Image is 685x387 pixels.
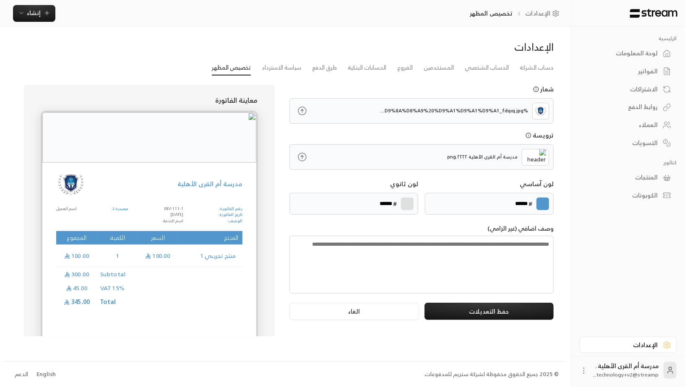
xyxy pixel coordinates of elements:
[289,224,554,233] p: وصف اضافي (غير الزامي)
[390,179,418,189] p: لون ثانوي
[590,85,658,94] div: الاشتراكات
[520,60,554,75] a: حساب الشركة
[113,252,122,260] span: 1
[448,153,518,161] p: مدرسة أم القرى الأهلية ٢٢٢٢.png
[178,245,242,267] td: منتج تجريبي 1
[580,81,677,97] a: الاشتراكات
[262,60,301,75] a: سياسة الاسترداد
[590,191,658,200] div: الكوبونات
[580,45,677,62] a: لوحة المعلومات
[56,231,242,309] table: Products Preview
[629,9,678,18] img: Logo
[525,149,546,166] img: header
[163,212,183,218] p: [DATE]
[593,362,659,379] div: مدرسة أم القرى الأهلية .
[56,169,86,199] img: Logo
[218,206,242,212] p: رقم الفاتورة:
[470,9,562,18] nav: breadcrumb
[580,99,677,115] a: روابط الدفع
[393,199,397,208] p: #
[534,105,547,117] img: Logo
[540,85,554,94] p: شعار
[580,135,677,151] a: التسويات
[97,267,138,281] td: Subtotal
[218,218,242,224] p: الوصف:
[212,60,251,75] a: تخصيص المظهر
[289,303,419,320] button: الغاء
[470,9,513,18] p: تخصيص المظهر
[590,173,658,182] div: المنتجات
[177,179,242,189] p: مدرسة أم القرى الأهلية
[397,60,413,75] a: الفروع
[580,187,677,204] a: الكوبونات
[97,295,138,309] td: Total
[590,341,658,349] div: الإعدادات
[12,367,31,382] a: الدعم
[348,60,386,75] a: الحسابات البنكية
[97,281,138,295] td: VAT 15%
[138,231,178,245] th: السعر
[533,131,554,140] p: ترويسة
[580,169,677,186] a: المنتجات
[218,212,242,218] p: تاريخ الفاتورة:
[27,8,41,18] span: إنشاء
[97,231,138,245] th: الكمية
[312,60,337,75] a: طرق الدفع
[593,370,659,379] span: technology+v2@streamp...
[580,337,677,353] a: الإعدادات
[56,231,98,245] th: المجموع
[112,206,128,212] p: مصدرة لـ:
[56,281,98,295] td: 45.00
[56,206,77,212] p: اسم العميل
[529,199,533,208] p: #
[590,121,658,129] div: العملاء
[163,218,183,224] p: اسم الخدمة
[42,112,256,163] img: bef48dcd-8fa5-43e6-9ef5-fd2b0c7a393c
[580,117,677,133] a: العملاء
[533,86,539,92] svg: يجب أن يكون حجم الشعار اقل من 1MB, الملفات المقبولة هيا PNG و JPG
[13,5,55,22] button: إنشاء
[526,132,531,138] svg: يجب أن يكون حجم الشعار اقل من 1MB, الملفات المقبولة هيا PNG و JPG
[580,159,677,166] p: كتالوج
[36,370,56,379] div: English
[56,295,98,309] td: 345.00
[580,35,677,42] p: الرئيسية
[590,67,658,75] div: الفواتير
[41,95,258,105] p: معاينة الفاتورة
[163,206,183,212] p: INV-111-1
[520,179,554,189] p: لون آساسي
[425,303,554,320] button: حفظ التعديلات
[138,245,178,267] td: 100.00
[178,231,242,245] th: المنتج
[590,139,658,147] div: التسويات
[424,60,454,75] a: المستخدمين
[526,9,563,18] a: الإعدادات
[590,49,658,57] div: لوحة المعلومات
[377,107,528,114] p: %D9%85%D8%AF%D8%B1%D8%B3%D8%A9%20%D8%A7%D9%94%D9%85%20%D8%A7%D9%84%D9%82%D8%B1%D9%89%20%D8%A7%D9%...
[580,63,677,80] a: الفواتير
[424,370,559,379] div: © 2025 جميع الحقوق محفوظة لشركة ستريم للمدفوعات.
[56,267,98,281] td: 300.00
[289,40,554,54] div: الإعدادات
[56,245,98,267] td: 100.00
[465,60,509,75] a: الحساب الشخصي
[590,103,658,111] div: روابط الدفع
